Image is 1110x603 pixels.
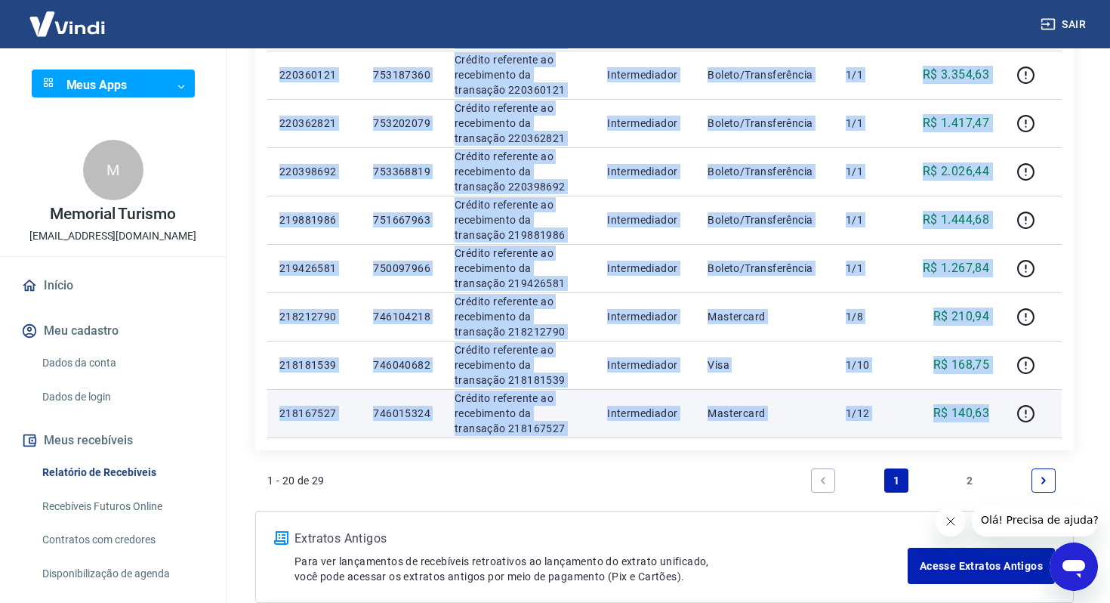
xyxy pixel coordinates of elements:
[708,116,821,131] p: Boleto/Transferência
[279,116,349,131] p: 220362821
[29,228,196,244] p: [EMAIL_ADDRESS][DOMAIN_NAME]
[18,269,208,302] a: Início
[846,212,890,227] p: 1/1
[708,261,821,276] p: Boleto/Transferência
[846,309,890,324] p: 1/8
[936,506,966,537] iframe: Fechar mensagem
[36,348,208,379] a: Dados da conta
[279,406,349,421] p: 218167527
[373,309,430,324] p: 746104218
[455,246,583,291] p: Crédito referente ao recebimento da transação 219426581
[18,1,116,47] img: Vindi
[36,382,208,413] a: Dados de login
[455,100,583,146] p: Crédito referente ao recebimento da transação 220362821
[908,548,1055,584] a: Acesse Extratos Antigos
[607,309,683,324] p: Intermediador
[923,162,989,181] p: R$ 2.026,44
[373,406,430,421] p: 746015324
[373,116,430,131] p: 753202079
[455,149,583,194] p: Crédito referente ao recebimento da transação 220398692
[607,406,683,421] p: Intermediador
[846,67,890,82] p: 1/1
[373,261,430,276] p: 750097966
[846,261,890,276] p: 1/1
[18,424,208,457] button: Meus recebíveis
[607,357,683,373] p: Intermediador
[846,164,890,179] p: 1/1
[607,212,683,227] p: Intermediador
[607,116,683,131] p: Intermediador
[607,164,683,179] p: Intermediador
[279,164,349,179] p: 220398692
[455,342,583,388] p: Crédito referente ao recebimento da transação 218181539
[846,357,890,373] p: 1/10
[279,67,349,82] p: 220360121
[36,558,208,589] a: Disponibilização de agenda
[373,67,430,82] p: 753187360
[805,462,1062,499] ul: Pagination
[708,309,821,324] p: Mastercard
[294,554,908,584] p: Para ver lançamentos de recebíveis retroativos ao lançamento do extrato unificado, você pode aces...
[607,261,683,276] p: Intermediador
[846,116,890,131] p: 1/1
[958,468,982,493] a: Page 2
[923,66,989,84] p: R$ 3.354,63
[279,357,349,373] p: 218181539
[36,524,208,555] a: Contratos com credores
[1031,468,1056,493] a: Next page
[933,404,990,422] p: R$ 140,63
[972,503,1098,537] iframe: Mensagem da empresa
[708,406,821,421] p: Mastercard
[708,67,821,82] p: Boleto/Transferência
[36,457,208,488] a: Relatório de Recebíveis
[83,140,143,200] div: M
[9,11,127,23] span: Olá! Precisa de ajuda?
[373,164,430,179] p: 753368819
[279,261,349,276] p: 219426581
[294,530,908,548] p: Extratos Antigos
[923,114,989,132] p: R$ 1.417,47
[18,314,208,348] button: Meu cadastro
[933,356,990,374] p: R$ 168,75
[884,468,908,493] a: Page 1 is your current page
[933,308,990,326] p: R$ 210,94
[455,294,583,339] p: Crédito referente ao recebimento da transação 218212790
[373,212,430,227] p: 751667963
[279,212,349,227] p: 219881986
[708,357,821,373] p: Visa
[455,391,583,436] p: Crédito referente ao recebimento da transação 218167527
[373,357,430,373] p: 746040682
[50,206,176,222] p: Memorial Turismo
[708,212,821,227] p: Boleto/Transferência
[274,531,288,545] img: ícone
[846,406,890,421] p: 1/12
[923,259,989,277] p: R$ 1.267,84
[1038,11,1092,39] button: Sair
[607,67,683,82] p: Intermediador
[36,491,208,522] a: Recebíveis Futuros Online
[811,468,835,493] a: Previous page
[923,211,989,229] p: R$ 1.444,68
[267,473,325,488] p: 1 - 20 de 29
[455,52,583,97] p: Crédito referente ao recebimento da transação 220360121
[455,197,583,243] p: Crédito referente ao recebimento da transação 219881986
[708,164,821,179] p: Boleto/Transferência
[279,309,349,324] p: 218212790
[1050,543,1098,591] iframe: Botão para abrir a janela de mensagens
